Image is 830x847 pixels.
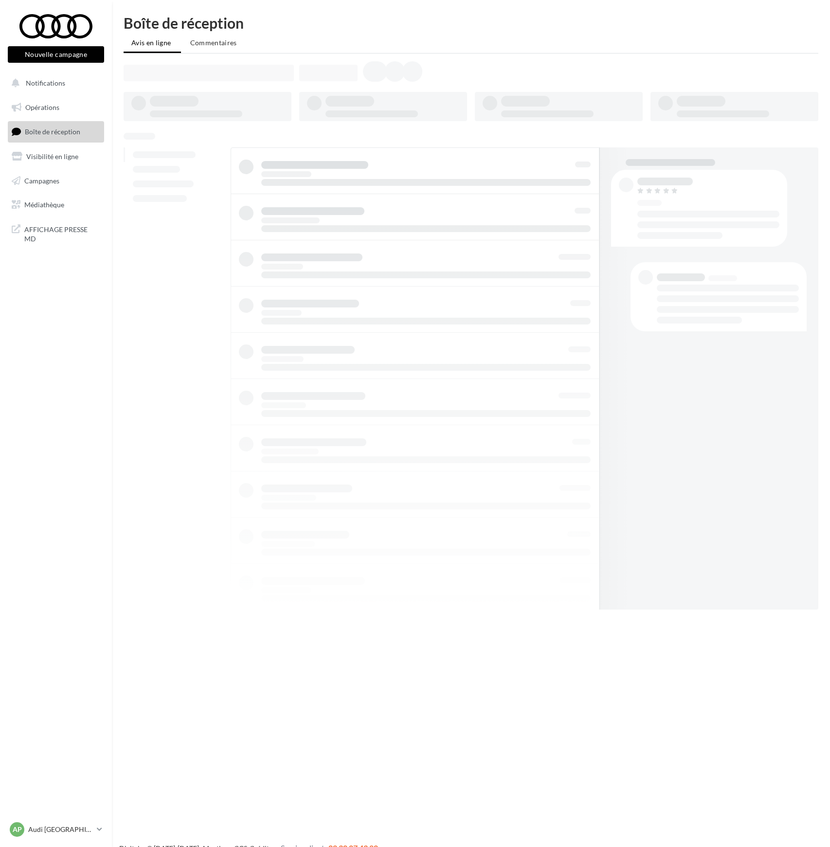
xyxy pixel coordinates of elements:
a: Médiathèque [6,195,106,215]
div: Boîte de réception [124,16,818,30]
span: Commentaires [190,38,237,47]
span: Visibilité en ligne [26,152,78,161]
span: Notifications [26,79,65,87]
span: AP [13,825,22,834]
span: Campagnes [24,176,59,184]
button: Nouvelle campagne [8,46,104,63]
a: AP Audi [GEOGRAPHIC_DATA] 17 [8,820,104,839]
a: Campagnes [6,171,106,191]
p: Audi [GEOGRAPHIC_DATA] 17 [28,825,93,834]
a: Boîte de réception [6,121,106,142]
span: Médiathèque [24,200,64,209]
a: Opérations [6,97,106,118]
span: Opérations [25,103,59,111]
a: Visibilité en ligne [6,146,106,167]
span: Boîte de réception [25,127,80,136]
button: Notifications [6,73,102,93]
span: AFFICHAGE PRESSE MD [24,223,100,244]
a: AFFICHAGE PRESSE MD [6,219,106,248]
